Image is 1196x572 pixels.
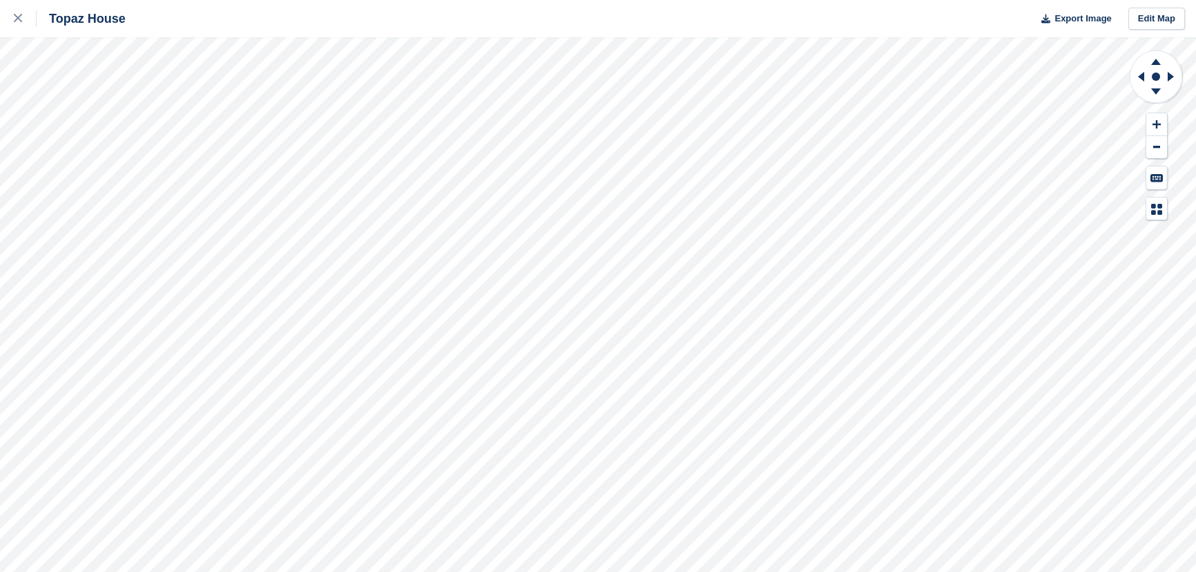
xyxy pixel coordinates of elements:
button: Export Image [1033,8,1112,30]
button: Map Legend [1146,198,1167,220]
button: Zoom In [1146,113,1167,136]
div: Topaz House [37,10,126,27]
a: Edit Map [1128,8,1185,30]
span: Export Image [1054,12,1111,26]
button: Keyboard Shortcuts [1146,166,1167,189]
button: Zoom Out [1146,136,1167,159]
